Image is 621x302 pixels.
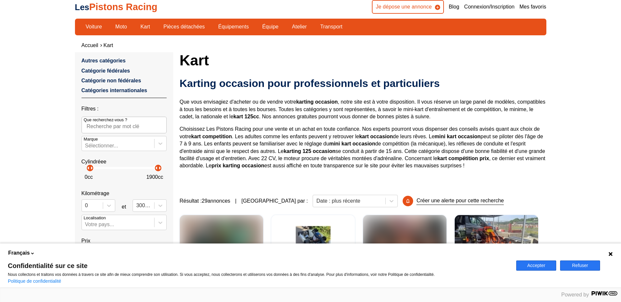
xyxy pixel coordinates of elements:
p: Que recherchez-vous ? [84,117,127,123]
a: Atelier [288,21,311,32]
p: Nous collectons et traitons vos données à travers ce site afin de mieux comprendre son utilisatio... [8,272,508,277]
a: Catégorie fédérales [82,68,130,74]
strong: prix karting occasion [211,163,264,168]
a: Équipe [258,21,283,32]
input: 300000 [136,203,137,209]
a: Catégorie non fédérales [82,78,141,83]
input: 0 [85,203,86,209]
p: [GEOGRAPHIC_DATA] par : [241,197,308,205]
input: MarqueSélectionner... [85,143,86,149]
p: Prix [82,237,167,244]
a: Pièces détachées [159,21,209,32]
a: Voiture [82,21,106,32]
p: Créer une alerte pour cette recherche [416,197,504,205]
a: Politique de confidentialité [8,278,61,284]
img: KART KZ COMPLET CHASSIS HAASE + MOTEUR PAVESI [271,215,355,264]
h1: Kart [180,52,546,68]
a: KART KZ COMPLET CHASSIS HAASE + MOTEUR PAVESI67 [271,215,355,264]
a: Mes favoris [520,3,546,10]
p: 0 cc [85,174,93,181]
a: Autres catégories [82,58,126,63]
p: arrow_right [88,164,96,172]
a: Catégories internationales [82,88,147,93]
p: arrow_left [84,164,92,172]
strong: kart compétition prix [437,156,489,161]
a: Équipements [214,21,253,32]
strong: mini kart occasion [435,134,481,139]
a: Accueil [82,42,99,48]
a: Moto [111,21,131,32]
span: Confidentialité sur ce site [8,262,508,269]
a: Kart CRG 2024[GEOGRAPHIC_DATA] [455,215,538,264]
span: | [235,197,236,205]
a: Exprit59 [363,215,447,264]
strong: karting 125 occasion [283,148,335,154]
span: Les [75,3,89,12]
p: Kilométrage [82,190,167,197]
a: Kart [136,21,154,32]
p: Cylindréee [82,158,167,165]
strong: kart occasion [359,134,393,139]
span: Powered by [561,292,589,297]
strong: kart 125cc [233,114,259,119]
p: 1900 cc [146,174,163,181]
a: Transport [316,21,347,32]
img: KART CHASSIS TONYKART à MOTEUR IAME X30 [180,215,263,264]
input: Que recherchez-vous ? [82,117,167,133]
h2: Karting occasion pour professionnels et particuliers [180,77,546,90]
img: Exprit [363,215,447,264]
p: arrow_right [156,164,164,172]
p: Localisation [84,215,106,221]
strong: mini kart occasion [329,141,375,146]
p: Que vous envisagiez d'acheter ou de vendre votre , notre site est à votre disposition. Il vous ré... [180,98,546,120]
a: Connexion/Inscription [464,3,515,10]
button: Refuser [560,260,600,271]
a: Blog [449,3,459,10]
p: et [122,203,126,210]
span: Résultat : 29 annonces [180,197,230,205]
strong: karting occasion [296,99,338,105]
strong: kart competition [191,134,232,139]
input: Votre pays... [85,222,86,227]
button: Accepter [516,260,556,271]
p: Filtres : [82,105,167,112]
a: KART CHASSIS TONYKART à MOTEUR IAME X3067 [180,215,263,264]
img: Kart CRG 2024 [455,215,538,264]
a: Kart [103,42,113,48]
p: arrow_left [153,164,160,172]
span: Français [8,249,30,257]
p: Marque [84,136,98,142]
a: LesPistons Racing [75,2,157,12]
p: Choisissez Les Pistons Racing pour une vente et un achat en toute confiance. Nos experts pourront... [180,126,546,169]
